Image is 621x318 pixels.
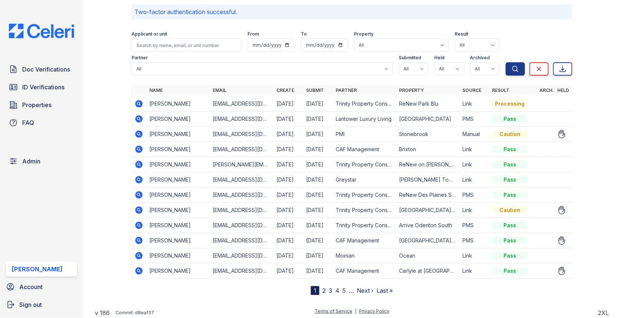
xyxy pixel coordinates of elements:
td: PMS [460,218,489,233]
td: [DATE] [273,112,303,127]
td: Trinity Property Consultants [333,218,396,233]
td: [DATE] [303,248,333,264]
td: [DATE] [303,172,333,188]
label: Archived [470,55,490,61]
td: Link [460,96,489,112]
td: [GEOGRAPHIC_DATA] Apartments [396,233,459,248]
a: Privacy Policy [359,308,389,314]
td: [DATE] [273,157,303,172]
a: Email [213,87,227,93]
td: Ocean [396,248,459,264]
a: Result [492,87,510,93]
div: Pass [492,146,528,153]
a: Arch. [540,87,554,93]
td: [DATE] [273,218,303,233]
td: Trinity Property Consultants [333,96,396,112]
td: [PERSON_NAME] [146,264,210,279]
td: [DATE] [303,218,333,233]
td: [DATE] [273,264,303,279]
a: Last » [376,287,393,294]
td: [DATE] [303,96,333,112]
td: ReNew Park Blu [396,96,459,112]
td: [PERSON_NAME] [146,112,210,127]
span: Sign out [19,300,42,309]
td: [GEOGRAPHIC_DATA] [396,112,459,127]
label: Submitted [399,55,422,61]
a: Source [463,87,482,93]
td: [DATE] [273,127,303,142]
td: [PERSON_NAME] [146,127,210,142]
label: To [301,31,307,37]
td: CAF Management [333,233,396,248]
p: Two-factor authentication successful. [135,7,569,16]
a: Account [3,279,80,294]
td: [DATE] [273,233,303,248]
td: [PERSON_NAME] [146,142,210,157]
td: CAF Management [333,142,396,157]
input: Search by name, email, or unit number [132,39,242,52]
td: [EMAIL_ADDRESS][DOMAIN_NAME] [210,248,273,264]
td: [PERSON_NAME] [146,188,210,203]
td: [PERSON_NAME] [146,218,210,233]
td: [PERSON_NAME] [146,172,210,188]
div: 1 [311,286,319,295]
td: [DATE] [273,96,303,112]
td: [EMAIL_ADDRESS][DOMAIN_NAME] [210,203,273,218]
a: Sign out [3,297,80,312]
div: Pass [492,237,528,244]
span: Account [19,282,43,291]
td: ReNew on [PERSON_NAME] [396,157,459,172]
td: PMS [460,188,489,203]
td: [DATE] [303,233,333,248]
td: [EMAIL_ADDRESS][DOMAIN_NAME] [210,188,273,203]
a: v 186 [95,308,110,317]
td: Stonebrook [396,127,459,142]
td: Lantower Luxury Living [333,112,396,127]
td: Link [460,172,489,188]
td: [PERSON_NAME] [146,233,210,248]
div: Pass [492,176,528,183]
td: Link [460,142,489,157]
a: Properties [6,97,77,112]
td: [DATE] [303,264,333,279]
a: 4 [335,287,339,294]
div: Pass [492,252,528,259]
td: [PERSON_NAME][EMAIL_ADDRESS][DOMAIN_NAME] [210,157,273,172]
span: … [349,286,354,295]
div: Pass [492,222,528,229]
td: [DATE] [303,157,333,172]
a: Name [149,87,163,93]
td: Link [460,157,489,172]
label: Held [435,55,445,61]
div: Pass [492,267,528,275]
td: [EMAIL_ADDRESS][DOMAIN_NAME] [210,172,273,188]
td: [PERSON_NAME] [146,157,210,172]
td: PMS [460,112,489,127]
a: ID Verifications [6,80,77,95]
td: [EMAIL_ADDRESS][DOMAIN_NAME] [210,264,273,279]
td: [EMAIL_ADDRESS][DOMAIN_NAME] [210,142,273,157]
td: Moinian [333,248,396,264]
td: Link [460,248,489,264]
label: From [248,31,259,37]
td: ReNew Des Plaines South [396,188,459,203]
div: 2XL [598,308,609,317]
span: Doc Verifications [22,65,70,74]
td: [DATE] [273,172,303,188]
a: 3 [329,287,332,294]
td: [PERSON_NAME] Tower at [GEOGRAPHIC_DATA] [396,172,459,188]
td: Carlyle at [GEOGRAPHIC_DATA] [396,264,459,279]
div: Caution [492,206,528,214]
td: [PERSON_NAME] [146,248,210,264]
a: FAQ [6,115,77,130]
td: [EMAIL_ADDRESS][DOMAIN_NAME] [210,233,273,248]
span: Admin [22,157,40,166]
a: Partner [336,87,357,93]
a: Terms of Service [315,308,352,314]
td: Greystar [333,172,396,188]
td: [DATE] [303,112,333,127]
td: [EMAIL_ADDRESS][DOMAIN_NAME] [210,218,273,233]
label: Property [354,31,374,37]
label: Result [455,31,469,37]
